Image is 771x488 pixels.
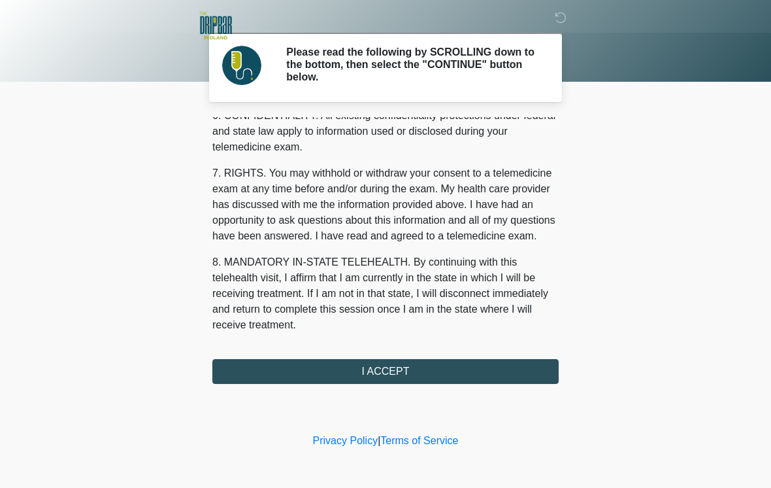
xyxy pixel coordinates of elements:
p: 7. RIGHTS. You may withhold or withdraw your consent to a telemedicine exam at any time before an... [212,166,559,244]
p: 8. MANDATORY IN-STATE TELEHEALTH. By continuing with this telehealth visit, I affirm that I am cu... [212,254,559,333]
img: The DRIPBaR Midland Logo [199,10,232,43]
a: | [378,435,380,446]
a: Terms of Service [380,435,458,446]
a: Privacy Policy [313,435,378,446]
h2: Please read the following by SCROLLING down to the bottom, then select the "CONTINUE" button below. [286,46,539,84]
button: I ACCEPT [212,359,559,384]
p: 6. CONFIDENTIALITY. All existing confidentiality protections under federal and state law apply to... [212,108,559,155]
img: Agent Avatar [222,46,261,85]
